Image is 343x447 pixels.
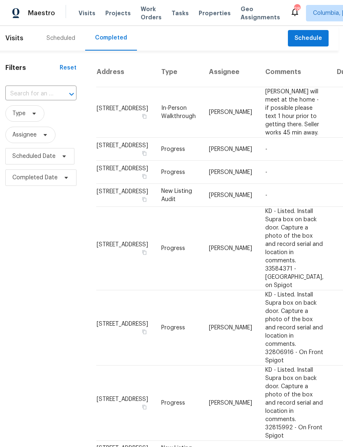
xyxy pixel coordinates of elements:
span: Schedule [294,33,322,44]
td: KD - Listed. Install Supra box on back door. Capture a photo of the box and record serial and loc... [259,366,330,441]
td: [PERSON_NAME] [202,184,259,207]
button: Schedule [288,30,329,47]
td: [PERSON_NAME] [202,161,259,184]
div: 28 [294,5,300,13]
td: [STREET_ADDRESS] [96,207,155,290]
button: Copy Address [141,113,148,120]
td: Progress [155,138,202,161]
td: Progress [155,366,202,441]
span: Maestro [28,9,55,17]
td: - [259,184,330,207]
th: Address [96,57,155,87]
button: Copy Address [141,173,148,180]
div: Reset [60,64,76,72]
td: [STREET_ADDRESS] [96,161,155,184]
span: Work Orders [141,5,162,21]
span: Assignee [12,131,37,139]
span: Type [12,109,25,118]
button: Copy Address [141,150,148,157]
span: Scheduled Date [12,152,56,160]
td: [STREET_ADDRESS] [96,138,155,161]
td: [PERSON_NAME] will meet at the home - if possible please text 1 hour prior to getting there. Sell... [259,87,330,138]
button: Open [66,88,77,100]
td: [PERSON_NAME] [202,138,259,161]
span: Visits [79,9,95,17]
td: [PERSON_NAME] [202,366,259,441]
td: [PERSON_NAME] [202,290,259,366]
td: [PERSON_NAME] [202,87,259,138]
h1: Filters [5,64,60,72]
button: Copy Address [141,328,148,336]
button: Copy Address [141,196,148,203]
td: Progress [155,290,202,366]
td: KD - Listed. Install Supra box on back door. Capture a photo of the box and record serial and loc... [259,207,330,290]
td: [STREET_ADDRESS] [96,366,155,441]
span: Properties [199,9,231,17]
td: Progress [155,207,202,290]
button: Copy Address [141,403,148,411]
span: Completed Date [12,174,58,182]
div: Completed [95,34,127,42]
td: New Listing Audit [155,184,202,207]
span: Tasks [171,10,189,16]
td: [STREET_ADDRESS] [96,290,155,366]
td: - [259,138,330,161]
td: KD - Listed. Install Supra box on back door. Capture a photo of the box and record serial and loc... [259,290,330,366]
td: In-Person Walkthrough [155,87,202,138]
td: [STREET_ADDRESS] [96,184,155,207]
th: Type [155,57,202,87]
th: Assignee [202,57,259,87]
span: Visits [5,29,23,47]
td: [PERSON_NAME] [202,207,259,290]
button: Copy Address [141,249,148,256]
td: Progress [155,161,202,184]
span: Geo Assignments [241,5,280,21]
th: Comments [259,57,330,87]
input: Search for an address... [5,88,53,100]
td: - [259,161,330,184]
div: Scheduled [46,34,75,42]
td: [STREET_ADDRESS] [96,87,155,138]
span: Projects [105,9,131,17]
